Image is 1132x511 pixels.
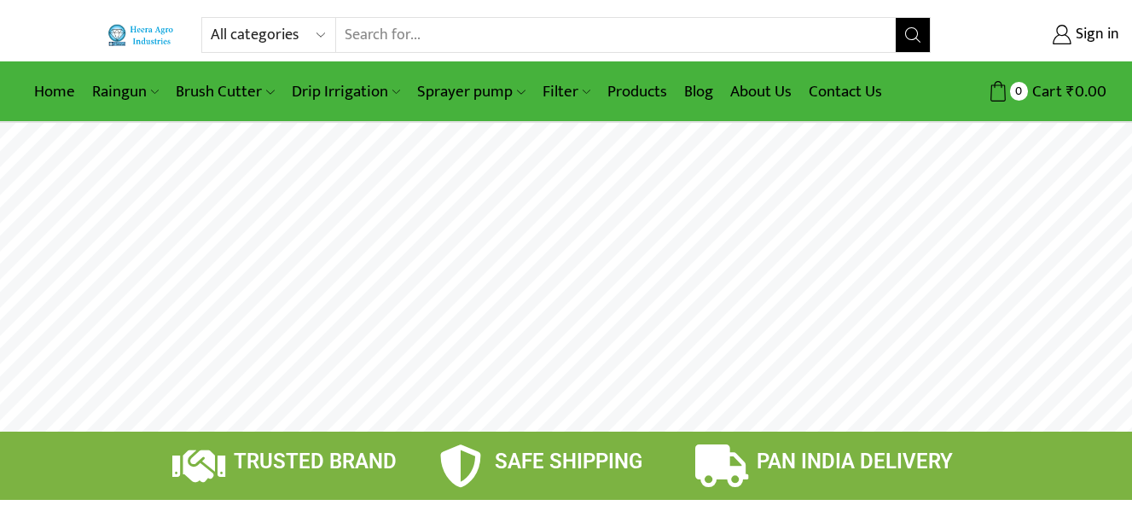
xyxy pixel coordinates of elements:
button: Search button [896,18,930,52]
a: Contact Us [800,72,891,112]
a: Brush Cutter [167,72,282,112]
a: Filter [534,72,599,112]
bdi: 0.00 [1066,78,1106,105]
span: SAFE SHIPPING [495,450,642,473]
a: Home [26,72,84,112]
a: Sign in [956,20,1119,50]
span: PAN INDIA DELIVERY [757,450,953,473]
a: Drip Irrigation [283,72,409,112]
span: TRUSTED BRAND [234,450,397,473]
a: Products [599,72,676,112]
a: Blog [676,72,722,112]
input: Search for... [336,18,895,52]
a: Sprayer pump [409,72,533,112]
span: 0 [1010,82,1028,100]
span: ₹ [1066,78,1075,105]
a: 0 Cart ₹0.00 [948,76,1106,107]
a: About Us [722,72,800,112]
span: Cart [1028,80,1062,103]
a: Raingun [84,72,167,112]
span: Sign in [1071,24,1119,46]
